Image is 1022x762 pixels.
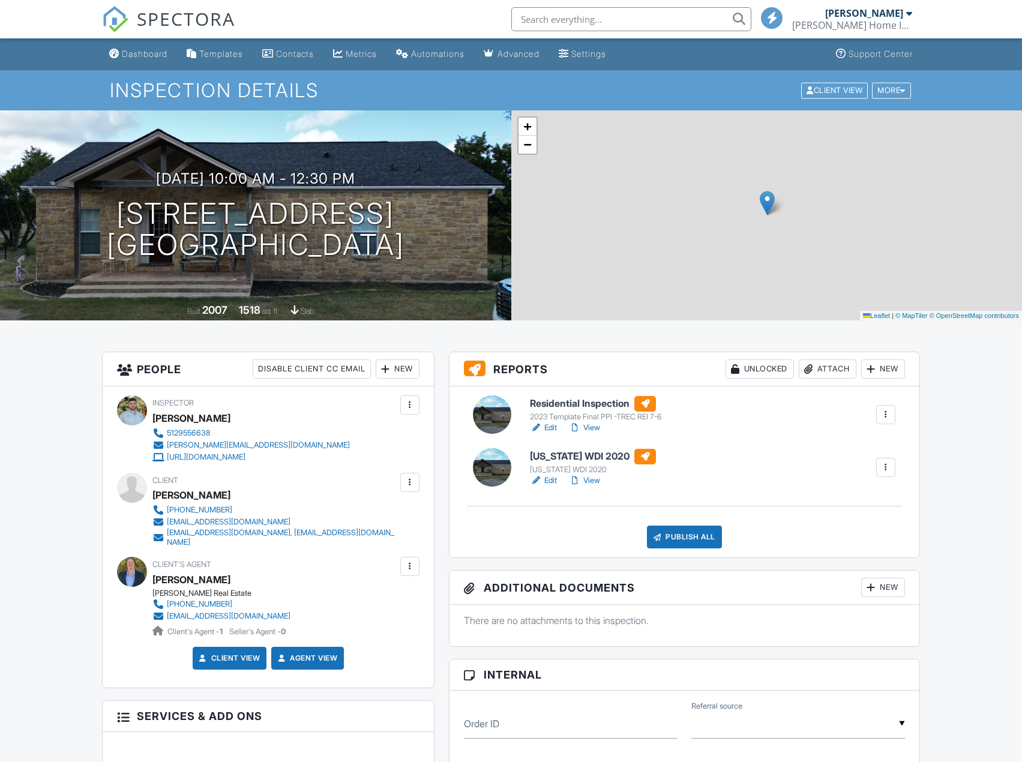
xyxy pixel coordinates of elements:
[479,43,544,65] a: Advanced
[152,409,230,427] div: [PERSON_NAME]
[167,428,211,438] div: 5129556638
[167,627,224,636] span: Client's Agent -
[530,396,661,422] a: Residential Inspection 2023 Template Final PPI -TREC REI 7-6
[530,422,557,434] a: Edit
[152,398,194,407] span: Inspector
[519,118,537,136] a: Zoom in
[103,701,434,732] h3: Services & Add ons
[831,43,918,65] a: Support Center
[199,49,243,59] div: Templates
[892,312,894,319] span: |
[930,312,1019,319] a: © OpenStreetMap contributors
[571,49,606,59] div: Settings
[281,627,286,636] strong: 0
[122,49,167,59] div: Dashboard
[726,359,794,379] div: Unlocked
[229,627,286,636] span: Seller's Agent -
[275,652,337,664] a: Agent View
[849,49,913,59] div: Support Center
[861,578,905,597] div: New
[239,304,260,316] div: 1518
[464,717,499,730] label: Order ID
[152,486,230,504] div: [PERSON_NAME]
[530,449,656,475] a: [US_STATE] WDI 2020 [US_STATE] WDI 2020
[792,19,912,31] div: Odell Home Inspections, PLLC
[257,43,319,65] a: Contacts
[530,396,661,412] h6: Residential Inspection
[464,614,905,627] p: There are no attachments to this inspection.
[872,82,911,98] div: More
[647,526,722,548] div: Publish All
[530,449,656,464] h6: [US_STATE] WDI 2020
[152,610,290,622] a: [EMAIL_ADDRESS][DOMAIN_NAME]
[152,476,178,485] span: Client
[760,191,775,215] img: Marker
[801,82,868,98] div: Client View
[152,439,350,451] a: [PERSON_NAME][EMAIL_ADDRESS][DOMAIN_NAME]
[107,198,404,262] h1: [STREET_ADDRESS] [GEOGRAPHIC_DATA]
[530,465,656,475] div: [US_STATE] WDI 2020
[182,43,248,65] a: Templates
[800,85,871,94] a: Client View
[167,505,232,515] div: [PHONE_NUMBER]
[497,49,540,59] div: Advanced
[511,7,751,31] input: Search everything...
[449,352,919,386] h3: Reports
[346,49,377,59] div: Metrics
[187,307,200,316] span: Built
[152,451,350,463] a: [URL][DOMAIN_NAME]
[391,43,469,65] a: Automations (Basic)
[167,452,245,462] div: [URL][DOMAIN_NAME]
[152,504,397,516] a: [PHONE_NUMBER]
[152,560,211,569] span: Client's Agent
[152,427,350,439] a: 5129556638
[197,652,260,664] a: Client View
[530,475,557,487] a: Edit
[152,589,300,598] div: [PERSON_NAME] Real Estate
[156,170,355,187] h3: [DATE] 10:00 am - 12:30 pm
[167,440,350,450] div: [PERSON_NAME][EMAIL_ADDRESS][DOMAIN_NAME]
[301,307,314,316] span: slab
[152,598,290,610] a: [PHONE_NUMBER]
[569,422,600,434] a: View
[411,49,464,59] div: Automations
[137,6,235,31] span: SPECTORA
[276,49,314,59] div: Contacts
[691,701,742,712] label: Referral source
[110,80,912,101] h1: Inspection Details
[152,528,397,547] a: [EMAIL_ADDRESS][DOMAIN_NAME], [EMAIL_ADDRESS][DOMAIN_NAME]
[167,528,397,547] div: [EMAIL_ADDRESS][DOMAIN_NAME], [EMAIL_ADDRESS][DOMAIN_NAME]
[449,571,919,605] h3: Additional Documents
[167,611,290,621] div: [EMAIL_ADDRESS][DOMAIN_NAME]
[167,599,232,609] div: [PHONE_NUMBER]
[167,517,290,527] div: [EMAIL_ADDRESS][DOMAIN_NAME]
[569,475,600,487] a: View
[523,137,531,152] span: −
[202,304,227,316] div: 2007
[799,359,856,379] div: Attach
[328,43,382,65] a: Metrics
[103,352,434,386] h3: People
[863,312,890,319] a: Leaflet
[104,43,172,65] a: Dashboard
[825,7,903,19] div: [PERSON_NAME]
[152,516,397,528] a: [EMAIL_ADDRESS][DOMAIN_NAME]
[262,307,279,316] span: sq. ft.
[102,6,128,32] img: The Best Home Inspection Software - Spectora
[220,627,223,636] strong: 1
[102,16,235,41] a: SPECTORA
[530,412,661,422] div: 2023 Template Final PPI -TREC REI 7-6
[253,359,371,379] div: Disable Client CC Email
[523,119,531,134] span: +
[861,359,905,379] div: New
[376,359,419,379] div: New
[449,659,919,691] h3: Internal
[895,312,928,319] a: © MapTiler
[519,136,537,154] a: Zoom out
[554,43,611,65] a: Settings
[152,571,230,589] a: [PERSON_NAME]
